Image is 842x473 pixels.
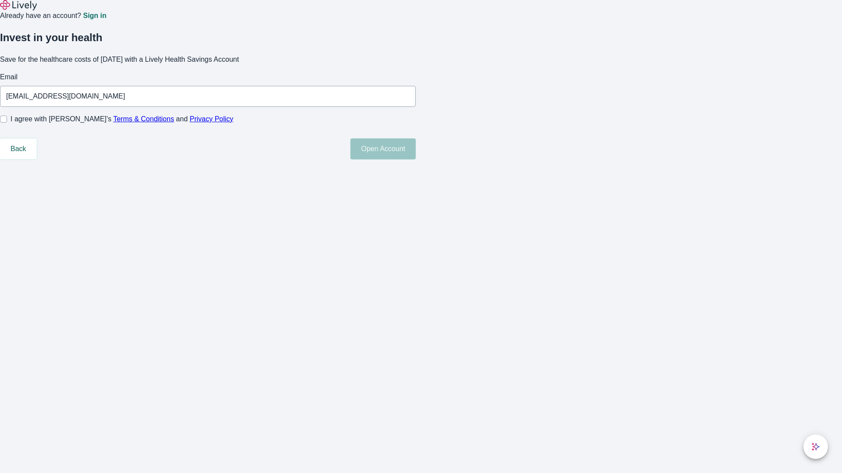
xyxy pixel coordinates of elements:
a: Terms & Conditions [113,115,174,123]
svg: Lively AI Assistant [811,442,820,451]
button: chat [803,434,828,459]
span: I agree with [PERSON_NAME]’s and [11,114,233,124]
a: Privacy Policy [190,115,234,123]
a: Sign in [83,12,106,19]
